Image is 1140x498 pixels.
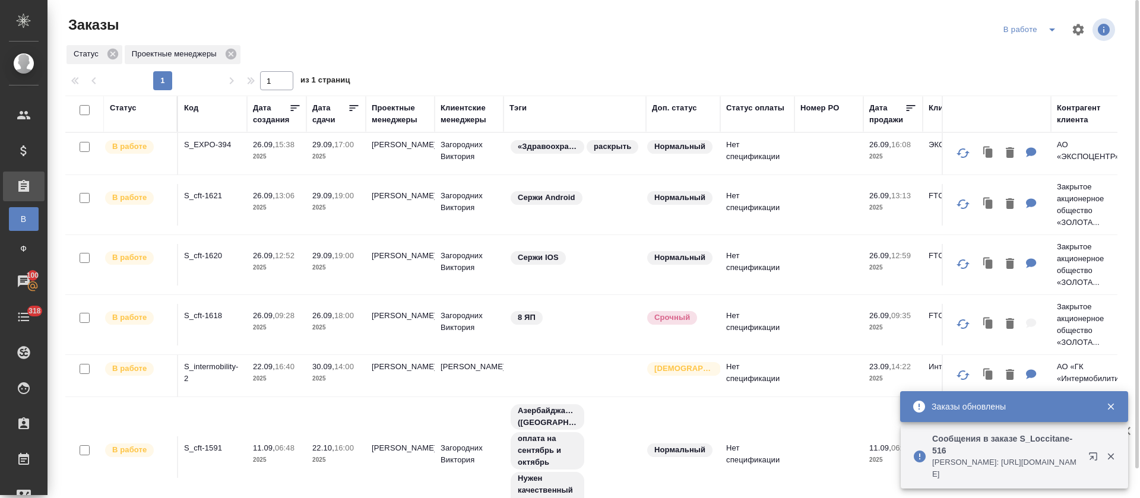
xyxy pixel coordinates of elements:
div: Проектные менеджеры [372,102,429,126]
p: 26.09, [869,251,891,260]
div: Выставляет ПМ после принятия заказа от КМа [104,361,171,377]
td: [PERSON_NAME] [366,304,435,345]
p: 2025 [253,322,300,334]
p: 2025 [869,373,917,385]
div: Дата создания [253,102,289,126]
button: Удалить [1000,141,1020,166]
button: Клонировать [977,141,1000,166]
button: Обновить [949,190,977,218]
p: АО «ГК «Интермобилити» [1057,361,1114,385]
p: В работе [112,444,147,456]
p: «Здравоохранение-2025» [518,141,577,153]
button: Удалить [1000,252,1020,277]
p: Закрытое акционерное общество «ЗОЛОТА... [1057,181,1114,229]
p: В работе [112,252,147,264]
p: 2025 [312,322,360,334]
p: Сержи IOS [518,252,559,264]
div: Тэги [509,102,527,114]
p: В работе [112,192,147,204]
p: 12:52 [275,251,294,260]
p: 16:08 [891,140,911,149]
span: 100 [20,269,46,281]
p: Срочный [654,312,690,323]
div: Выставляется автоматически для первых 3 заказов нового контактного лица. Особое внимание [646,361,714,377]
p: 06:58 [891,443,911,452]
p: Нормальный [654,141,705,153]
p: 30.09, [312,362,334,371]
button: Удалить [1000,192,1020,217]
span: Ф [15,243,33,255]
a: 100 [3,267,45,296]
p: Проектные менеджеры [132,48,221,60]
p: Закрытое акционерное общество «ЗОЛОТА... [1057,301,1114,348]
div: Доп. статус [652,102,697,114]
p: [DEMOGRAPHIC_DATA] [654,363,714,375]
td: Нет спецификации [720,436,794,478]
p: 16:40 [275,362,294,371]
button: Клонировать [977,363,1000,388]
p: 2025 [253,151,300,163]
p: 26.09, [869,311,891,320]
p: Сообщения в заказе S_Loccitane-516 [932,433,1081,456]
p: 26.09, [253,311,275,320]
p: 26.09, [869,191,891,200]
div: Выставляет ПМ после принятия заказа от КМа [104,442,171,458]
p: 18:00 [334,311,354,320]
p: 2025 [869,151,917,163]
p: 12:59 [891,251,911,260]
td: [PERSON_NAME] [366,244,435,286]
div: Клиентские менеджеры [441,102,498,126]
div: Статус оплаты [726,102,784,114]
button: Клонировать [977,252,1000,277]
p: 09:35 [891,311,911,320]
td: [PERSON_NAME] [366,133,435,175]
button: Обновить [949,361,977,389]
a: Ф [9,237,39,261]
button: Удалить [1000,312,1020,337]
td: Нет спецификации [720,133,794,175]
p: 2025 [312,202,360,214]
p: 2025 [253,373,300,385]
td: Загородних Виктория [435,244,503,286]
div: Статус по умолчанию для стандартных заказов [646,250,714,266]
p: В работе [112,141,147,153]
div: 8 ЯП [509,310,640,326]
div: Дата сдачи [312,102,348,126]
p: раскрыть [594,141,631,153]
p: 2025 [312,373,360,385]
p: 22.09, [253,362,275,371]
span: Заказы [65,15,119,34]
div: Статус [110,102,137,114]
span: из 1 страниц [300,73,350,90]
p: 29.09, [312,251,334,260]
span: Посмотреть информацию [1092,18,1117,41]
p: 2025 [312,151,360,163]
td: Загородних Виктория [435,304,503,345]
p: 13:13 [891,191,911,200]
p: 14:22 [891,362,911,371]
td: Нет спецификации [720,355,794,397]
div: Сержи Android [509,190,640,206]
div: Номер PO [800,102,839,114]
p: 2025 [869,322,917,334]
p: 2025 [253,454,300,466]
button: Обновить [949,310,977,338]
p: В работе [112,312,147,323]
p: 26.09, [869,140,891,149]
p: Нормальный [654,252,705,264]
div: Статус по умолчанию для стандартных заказов [646,190,714,206]
p: Нормальный [654,192,705,204]
p: 23.09, [869,362,891,371]
div: Дата продажи [869,102,905,126]
p: 26.09, [253,140,275,149]
td: [PERSON_NAME] [366,184,435,226]
p: FTC [929,310,986,322]
button: Клонировать [977,312,1000,337]
td: Загородних Виктория [435,133,503,175]
p: 2025 [869,454,917,466]
p: S_cft-1621 [184,190,241,202]
p: 29.09, [312,191,334,200]
p: 2025 [869,202,917,214]
p: В работе [112,363,147,375]
td: Загородних Виктория [435,436,503,478]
